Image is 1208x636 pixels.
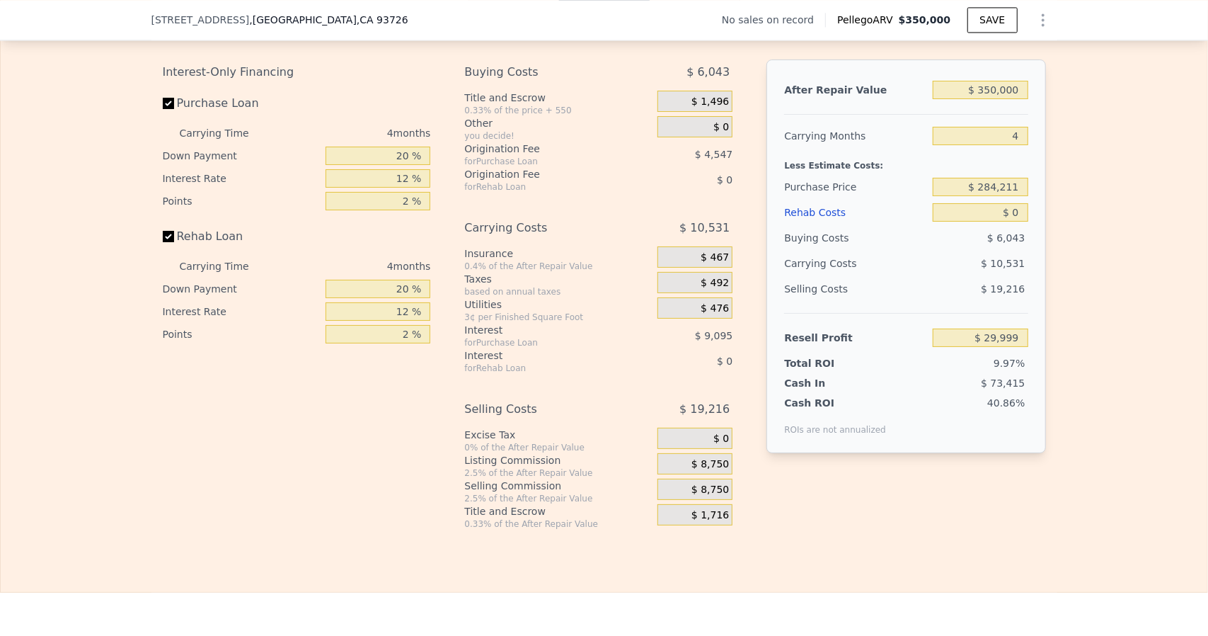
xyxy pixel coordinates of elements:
input: Rehab Loan [163,231,174,242]
div: Interest [464,348,622,363]
div: Down Payment [163,144,321,167]
span: $ 4,547 [695,149,732,160]
div: for Purchase Loan [464,156,622,167]
div: Carrying Costs [784,251,873,276]
span: $ 1,496 [691,96,729,108]
div: Carrying Months [784,123,927,149]
span: $ 10,531 [679,215,730,241]
div: Cash ROI [784,396,886,410]
span: $ 492 [701,277,729,290]
span: $ 73,415 [981,377,1025,389]
div: Less Estimate Costs: [784,149,1028,174]
div: Carrying Time [180,122,272,144]
span: , CA 93726 [357,14,408,25]
div: Title and Escrow [464,91,652,105]
div: for Rehab Loan [464,181,622,193]
span: $ 19,216 [679,397,730,422]
div: Carrying Time [180,255,272,278]
div: based on annual taxes [464,286,652,297]
div: Excise Tax [464,428,652,442]
div: Rehab Costs [784,200,927,225]
span: $ 19,216 [981,283,1025,295]
span: $ 8,750 [691,484,729,496]
span: $ 476 [701,302,729,315]
div: After Repair Value [784,77,927,103]
div: 0% of the After Repair Value [464,442,652,453]
button: Show Options [1029,6,1057,34]
div: Cash In [784,376,873,390]
div: you decide! [464,130,652,142]
div: Points [163,190,321,212]
div: for Rehab Loan [464,363,622,374]
div: Carrying Costs [464,215,622,241]
div: ROIs are not annualized [784,410,886,436]
div: Selling Commission [464,479,652,493]
span: $ 9,095 [695,330,732,341]
div: Selling Costs [464,397,622,422]
div: 2.5% of the After Repair Value [464,493,652,504]
span: $ 6,043 [686,59,730,85]
div: Listing Commission [464,453,652,467]
div: No sales on record [722,13,825,27]
div: 0.33% of the After Repair Value [464,518,652,530]
div: Resell Profit [784,325,927,351]
div: 3¢ per Finished Square Foot [464,312,652,323]
div: Origination Fee [464,142,622,156]
span: $ 467 [701,251,729,264]
div: Title and Escrow [464,504,652,518]
span: $ 8,750 [691,458,729,471]
div: Interest-Only Financing [163,59,431,85]
div: 0.4% of the After Repair Value [464,261,652,272]
div: Other [464,116,652,130]
span: [STREET_ADDRESS] [151,13,250,27]
div: Buying Costs [784,225,927,251]
span: $350,000 [899,14,951,25]
span: $ 10,531 [981,258,1025,269]
div: Origination Fee [464,167,622,181]
div: Down Payment [163,278,321,300]
div: Utilities [464,297,652,312]
button: SAVE [967,7,1017,33]
span: 9.97% [994,358,1025,369]
div: 2.5% of the After Repair Value [464,467,652,479]
span: $ 0 [713,433,729,445]
div: Total ROI [784,356,873,370]
span: , [GEOGRAPHIC_DATA] [249,13,408,27]
div: 4 months [277,255,431,278]
span: 40.86% [987,397,1025,409]
span: $ 6,043 [987,232,1025,244]
span: $ 1,716 [691,509,729,522]
div: Purchase Price [784,174,927,200]
div: Insurance [464,246,652,261]
div: Interest Rate [163,167,321,190]
input: Purchase Loan [163,98,174,109]
div: Selling Costs [784,276,927,302]
div: Interest Rate [163,300,321,323]
span: $ 0 [713,121,729,134]
div: Interest [464,323,622,337]
div: Buying Costs [464,59,622,85]
span: $ 0 [717,174,732,186]
label: Purchase Loan [163,91,321,116]
div: 0.33% of the price + 550 [464,105,652,116]
div: Taxes [464,272,652,286]
div: 4 months [277,122,431,144]
div: Points [163,323,321,346]
label: Rehab Loan [163,224,321,249]
div: for Purchase Loan [464,337,622,348]
span: $ 0 [717,356,732,367]
span: Pellego ARV [837,13,899,27]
